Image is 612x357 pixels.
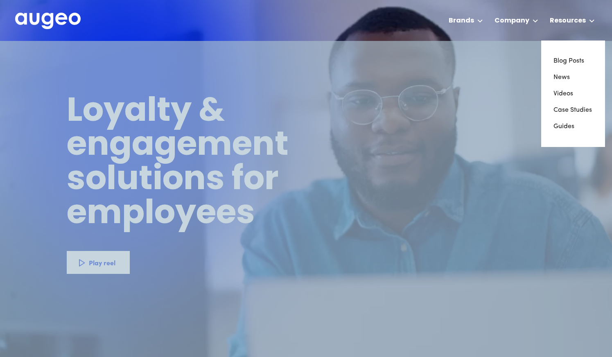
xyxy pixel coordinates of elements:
[553,102,593,118] a: Case Studies
[553,69,593,86] a: News
[15,13,81,29] img: Augeo's full logo in white.
[495,16,529,26] div: Company
[15,13,81,30] a: home
[550,16,586,26] div: Resources
[553,118,593,135] a: Guides
[553,53,593,69] a: Blog Posts
[449,16,474,26] div: Brands
[541,41,605,147] nav: Resources
[553,86,593,102] a: Videos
